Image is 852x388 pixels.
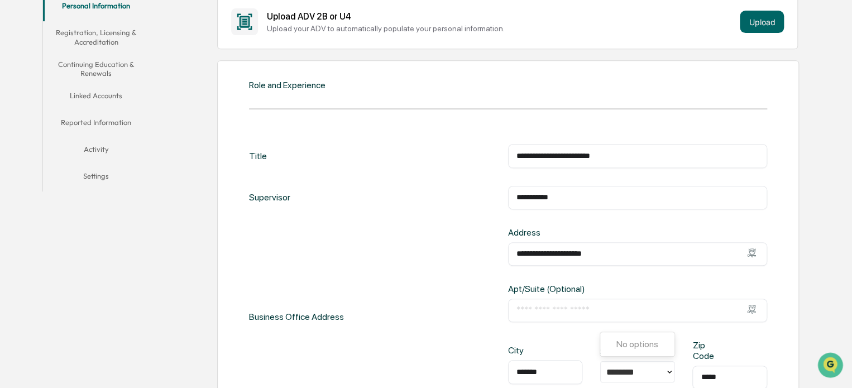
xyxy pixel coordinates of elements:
[22,162,70,173] span: Data Lookup
[190,89,203,102] button: Start new chat
[508,284,625,294] div: Apt/Suite (Optional)
[11,23,203,41] p: How can we help?
[81,142,90,151] div: 🗄️
[43,53,150,85] button: Continuing Education & Renewals
[11,142,20,151] div: 🖐️
[11,85,31,106] img: 1746055101610-c473b297-6a78-478c-a979-82029cc54cd1
[740,11,784,33] button: Upload
[43,165,150,191] button: Settings
[43,21,150,53] button: Registration, Licensing & Accreditation
[38,85,183,97] div: Start new chat
[249,144,267,167] div: Title
[43,84,150,111] button: Linked Accounts
[43,138,150,165] button: Activity
[92,141,138,152] span: Attestations
[249,80,326,90] div: Role and Experience
[7,136,76,156] a: 🖐️Preclearance
[267,11,736,22] div: Upload ADV 2B or U4
[249,186,290,209] div: Supervisor
[79,189,135,198] a: Powered byPylon
[600,334,674,354] div: No options
[11,163,20,172] div: 🔎
[267,24,736,33] div: Upload your ADV to automatically populate your personal information.
[43,111,150,138] button: Reported Information
[111,189,135,198] span: Pylon
[38,97,141,106] div: We're available if you need us!
[76,136,143,156] a: 🗄️Attestations
[7,157,75,178] a: 🔎Data Lookup
[816,351,846,381] iframe: Open customer support
[508,345,542,356] div: City
[22,141,72,152] span: Preclearance
[692,340,726,361] div: Zip Code
[508,227,625,238] div: Address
